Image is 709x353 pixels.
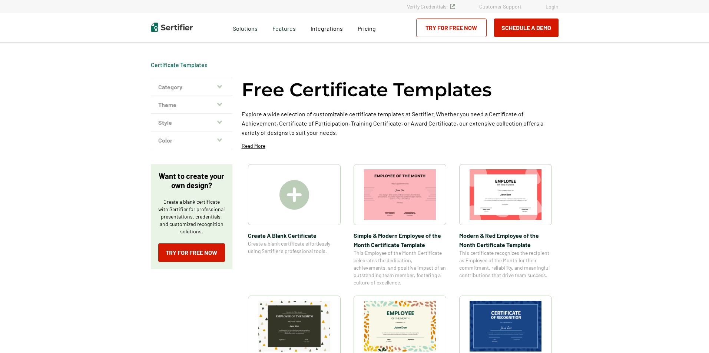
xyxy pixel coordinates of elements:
span: Create a blank certificate effortlessly using Sertifier’s professional tools. [248,240,341,255]
a: Modern & Red Employee of the Month Certificate TemplateModern & Red Employee of the Month Certifi... [459,164,552,286]
div: Breadcrumb [151,61,208,69]
span: Solutions [233,23,258,32]
span: Integrations [311,25,343,32]
button: Style [151,114,232,131]
span: This certificate recognizes the recipient as Employee of the Month for their commitment, reliabil... [459,249,552,279]
a: Certificate Templates [151,61,208,68]
img: Simple & Colorful Employee of the Month Certificate Template [258,301,330,352]
span: Simple & Modern Employee of the Month Certificate Template [354,231,446,249]
img: Modern Dark Blue Employee of the Month Certificate Template [470,301,541,352]
button: Category [151,78,232,96]
span: Modern & Red Employee of the Month Certificate Template [459,231,552,249]
h1: Free Certificate Templates [242,78,492,102]
button: Theme [151,96,232,114]
a: Try for Free Now [416,19,487,37]
a: Login [546,3,559,10]
img: Sertifier | Digital Credentialing Platform [151,23,193,32]
img: Verified [450,4,455,9]
span: Create A Blank Certificate [248,231,341,240]
span: Certificate Templates [151,61,208,69]
img: Simple and Patterned Employee of the Month Certificate Template [364,301,436,352]
span: Features [272,23,296,32]
p: Create a blank certificate with Sertifier for professional presentations, credentials, and custom... [158,198,225,235]
p: Explore a wide selection of customizable certificate templates at Sertifier. Whether you need a C... [242,109,559,137]
img: Simple & Modern Employee of the Month Certificate Template [364,169,436,220]
span: Pricing [358,25,376,32]
img: Modern & Red Employee of the Month Certificate Template [470,169,541,220]
a: Simple & Modern Employee of the Month Certificate TemplateSimple & Modern Employee of the Month C... [354,164,446,286]
span: This Employee of the Month Certificate celebrates the dedication, achievements, and positive impa... [354,249,446,286]
p: Want to create your own design? [158,171,225,190]
a: Verify Credentials [407,3,455,10]
a: Customer Support [479,3,521,10]
a: Pricing [358,23,376,32]
a: Integrations [311,23,343,32]
a: Try for Free Now [158,243,225,262]
img: Create A Blank Certificate [279,180,309,210]
p: Read More [242,142,265,150]
button: Color [151,131,232,149]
